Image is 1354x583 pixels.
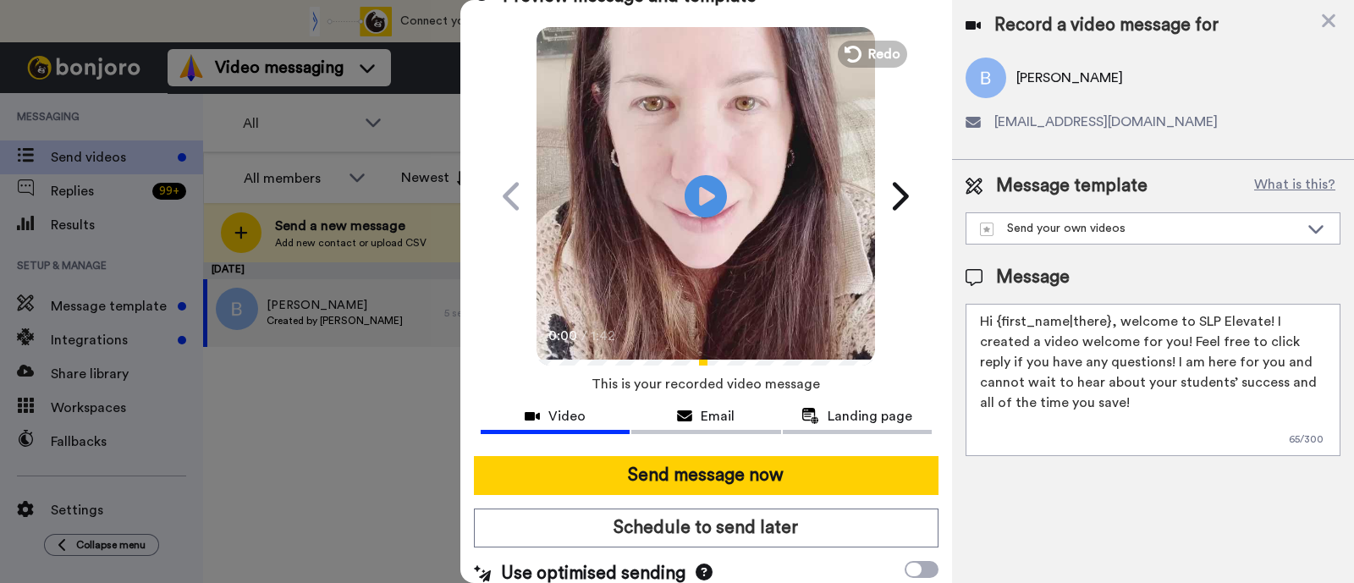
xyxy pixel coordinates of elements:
[828,406,912,426] span: Landing page
[701,406,735,426] span: Email
[966,304,1340,456] textarea: Hi {first_name|there}, welcome to SLP Elevate! I created a video welcome for you! Feel free to cl...
[996,265,1070,290] span: Message
[474,456,938,495] button: Send message now
[1249,173,1340,199] button: What is this?
[980,223,993,236] img: demo-template.svg
[581,326,587,346] span: /
[996,173,1148,199] span: Message template
[548,406,586,426] span: Video
[548,326,578,346] span: 0:00
[591,326,620,346] span: 1:42
[980,220,1299,237] div: Send your own videos
[474,509,938,547] button: Schedule to send later
[592,366,820,403] span: This is your recorded video message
